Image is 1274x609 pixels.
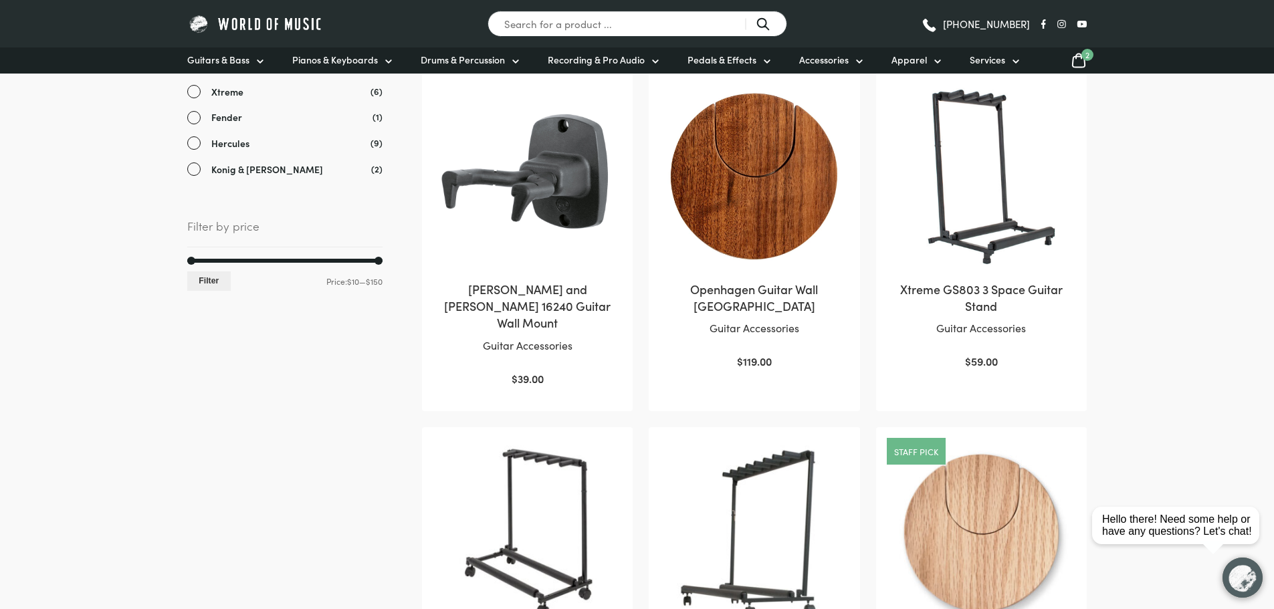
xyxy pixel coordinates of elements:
span: $ [512,371,518,386]
span: Hercules [211,136,249,151]
span: $ [965,354,971,368]
span: $10 [347,275,359,287]
div: Price: — [187,271,383,291]
img: Xtreme GS803 multi guitar stand [889,84,1073,267]
bdi: 59.00 [965,354,998,368]
span: $ [737,354,743,368]
span: Guitars & Bass [187,53,249,67]
bdi: 119.00 [737,354,772,368]
span: (9) [370,136,383,150]
img: World of Music [187,13,324,34]
span: Xtreme [211,84,243,100]
a: Xtreme [187,84,383,100]
a: [PERSON_NAME] and [PERSON_NAME] 16240 Guitar Wall MountGuitar Accessories $39.00 [435,84,619,388]
a: Hercules [187,136,383,151]
p: Guitar Accessories [662,320,846,337]
img: K&M 166240 guitar wall mount [435,84,619,267]
p: Guitar Accessories [435,337,619,354]
bdi: 39.00 [512,371,544,386]
span: [PHONE_NUMBER] [943,19,1030,29]
a: [PHONE_NUMBER] [921,14,1030,34]
span: Accessories [799,53,849,67]
a: Staff pick [894,447,938,456]
iframe: Chat with our support team [1080,462,1274,609]
span: Services [970,53,1005,67]
a: Fender [187,110,383,125]
span: Drums & Percussion [421,53,505,67]
span: Fender [211,110,242,125]
span: Recording & Pro Audio [548,53,645,67]
span: Konig & [PERSON_NAME] [211,162,323,177]
a: Konig & [PERSON_NAME] [187,162,383,177]
h2: Openhagen Guitar Wall [GEOGRAPHIC_DATA] [662,281,846,314]
p: Guitar Accessories [889,320,1073,337]
input: Search for a product ... [488,11,787,37]
button: Filter [187,271,231,291]
a: Openhagen Guitar Wall [GEOGRAPHIC_DATA]Guitar Accessories $119.00 [662,84,846,370]
div: Brand [187,15,383,177]
h2: Xtreme GS803 3 Space Guitar Stand [889,281,1073,314]
span: Filter by price [187,217,383,247]
span: $150 [366,275,383,287]
span: Pedals & Effects [687,53,756,67]
span: (1) [373,110,383,124]
span: 2 [1081,49,1093,61]
span: Pianos & Keyboards [292,53,378,67]
a: Xtreme GS803 3 Space Guitar StandGuitar Accessories $59.00 [889,84,1073,370]
span: (2) [371,162,383,176]
img: Openhagen Guitar Wall Mount Walnut [662,84,846,267]
span: Apparel [891,53,927,67]
span: (6) [370,84,383,98]
h2: [PERSON_NAME] and [PERSON_NAME] 16240 Guitar Wall Mount [435,281,619,332]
